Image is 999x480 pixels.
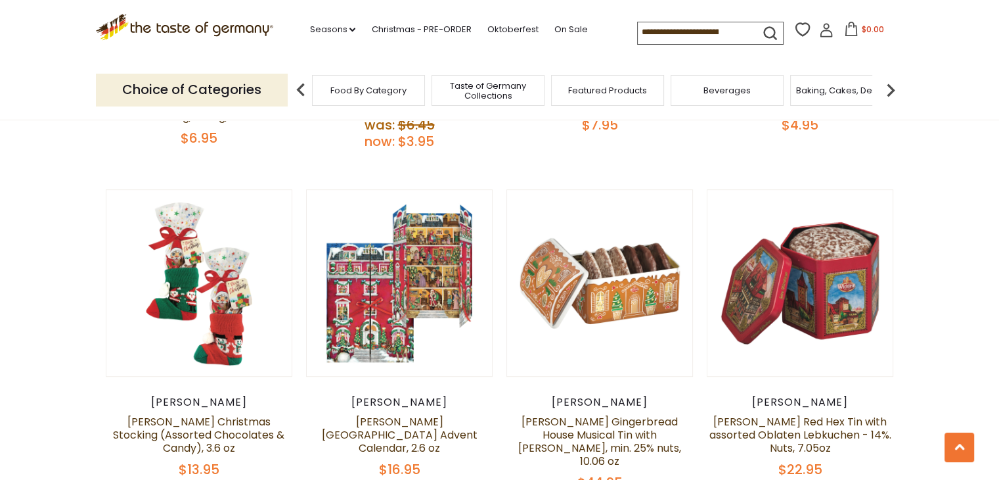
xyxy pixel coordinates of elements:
button: $0.00 [836,22,892,41]
span: $7.95 [582,116,618,134]
a: Featured Products [568,85,647,95]
img: Windel Christmas Stocking (Assorted Chocolates & Candy), 3.6 oz [106,190,292,376]
span: $0.00 [861,24,883,35]
span: $16.95 [378,460,420,479]
div: [PERSON_NAME] [306,396,493,409]
a: Seasons [309,22,355,37]
a: On Sale [554,22,587,37]
a: [PERSON_NAME] Christmas Stocking (Assorted Chocolates & Candy), 3.6 oz [113,414,284,456]
p: Choice of Categories [96,74,288,106]
div: [PERSON_NAME] [106,396,293,409]
img: previous arrow [288,77,314,103]
a: Taste of Germany Collections [435,81,541,101]
label: Was: [364,116,394,134]
a: Baking, Cakes, Desserts [796,85,898,95]
a: Food By Category [330,85,407,95]
a: [PERSON_NAME] Red Hex Tin with assorted Oblaten Lebkuchen - 14%. Nuts, 7.05oz [709,414,891,456]
img: Wicklein Red Hex Tin with assorted Oblaten Lebkuchen - 14%. Nuts, 7.05oz [707,190,893,376]
label: Now: [365,132,395,151]
img: Windel Manor House Advent Calendar, 2.6 oz [307,190,493,376]
span: $3.95 [398,132,434,151]
span: $6.45 [397,116,434,134]
div: [PERSON_NAME] [506,396,694,409]
a: [PERSON_NAME] Gingerbread House Musical Tin with [PERSON_NAME], min. 25% nuts, 10.06 oz [518,414,681,469]
span: $4.95 [782,116,818,134]
a: Beverages [703,85,751,95]
img: Wicklein Gingerbread House Musical Tin with Elisen Lebkuchen, min. 25% nuts, 10.06 oz [507,190,693,376]
div: [PERSON_NAME] [707,396,894,409]
span: $6.95 [181,129,217,147]
span: $13.95 [179,460,219,479]
a: Christmas - PRE-ORDER [371,22,471,37]
span: $22.95 [778,460,822,479]
img: next arrow [877,77,904,103]
a: Oktoberfest [487,22,538,37]
a: [PERSON_NAME][GEOGRAPHIC_DATA] Advent Calendar, 2.6 oz [321,414,477,456]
